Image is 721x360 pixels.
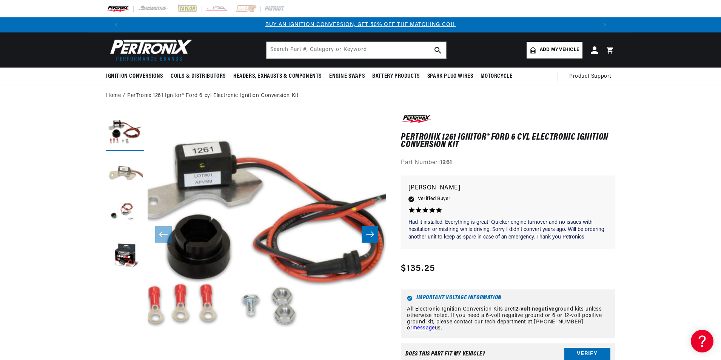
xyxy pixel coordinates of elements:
[265,22,456,28] a: BUY AN IGNITION CONVERSION, GET 50% OFF THE MATCHING COIL
[106,238,144,276] button: Load image 4 in gallery view
[540,46,579,54] span: Add my vehicle
[106,197,144,234] button: Load image 3 in gallery view
[362,226,378,243] button: Slide right
[106,114,144,151] button: Load image 1 in gallery view
[368,68,424,85] summary: Battery Products
[527,42,582,58] a: Add my vehicle
[418,195,450,203] span: Verified Buyer
[440,160,452,166] strong: 1261
[230,68,325,85] summary: Headers, Exhausts & Components
[171,72,226,80] span: Coils & Distributors
[106,92,615,100] nav: breadcrumbs
[401,158,615,168] div: Part Number:
[569,68,615,86] summary: Product Support
[569,72,611,81] span: Product Support
[106,37,193,63] img: Pertronix
[106,68,167,85] summary: Ignition Conversions
[430,42,446,58] button: search button
[413,325,435,331] a: message
[167,68,230,85] summary: Coils & Distributors
[401,262,435,275] span: $135.25
[106,114,386,355] media-gallery: Gallery Viewer
[481,72,512,80] span: Motorcycle
[87,17,634,32] slideshow-component: Translation missing: en.sections.announcements.announcement_bar
[427,72,473,80] span: Spark Plug Wires
[325,68,368,85] summary: Engine Swaps
[106,155,144,193] button: Load image 2 in gallery view
[124,21,597,29] div: 1 of 3
[477,68,516,85] summary: Motorcycle
[329,72,365,80] span: Engine Swaps
[109,17,124,32] button: Translation missing: en.sections.announcements.previous_announcement
[424,68,477,85] summary: Spark Plug Wires
[405,351,485,357] div: Does This part fit My vehicle?
[597,17,612,32] button: Translation missing: en.sections.announcements.next_announcement
[124,21,597,29] div: Announcement
[372,72,420,80] span: Battery Products
[267,42,446,58] input: Search Part #, Category or Keyword
[233,72,322,80] span: Headers, Exhausts & Components
[408,183,607,194] p: [PERSON_NAME]
[127,92,298,100] a: PerTronix 1261 Ignitor® Ford 6 cyl Electronic Ignition Conversion Kit
[513,306,555,312] strong: 12-volt negative
[408,219,607,241] p: Had it installed. Everything is great! Quicker engine turnover and no issues with hesitation or m...
[106,92,121,100] a: Home
[407,306,609,332] p: All Electronic Ignition Conversion Kits are ground kits unless otherwise noted. If you need a 6-v...
[407,295,609,301] h6: Important Voltage Information
[155,226,172,243] button: Slide left
[106,72,163,80] span: Ignition Conversions
[401,134,615,149] h1: PerTronix 1261 Ignitor® Ford 6 cyl Electronic Ignition Conversion Kit
[564,348,610,360] button: Verify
